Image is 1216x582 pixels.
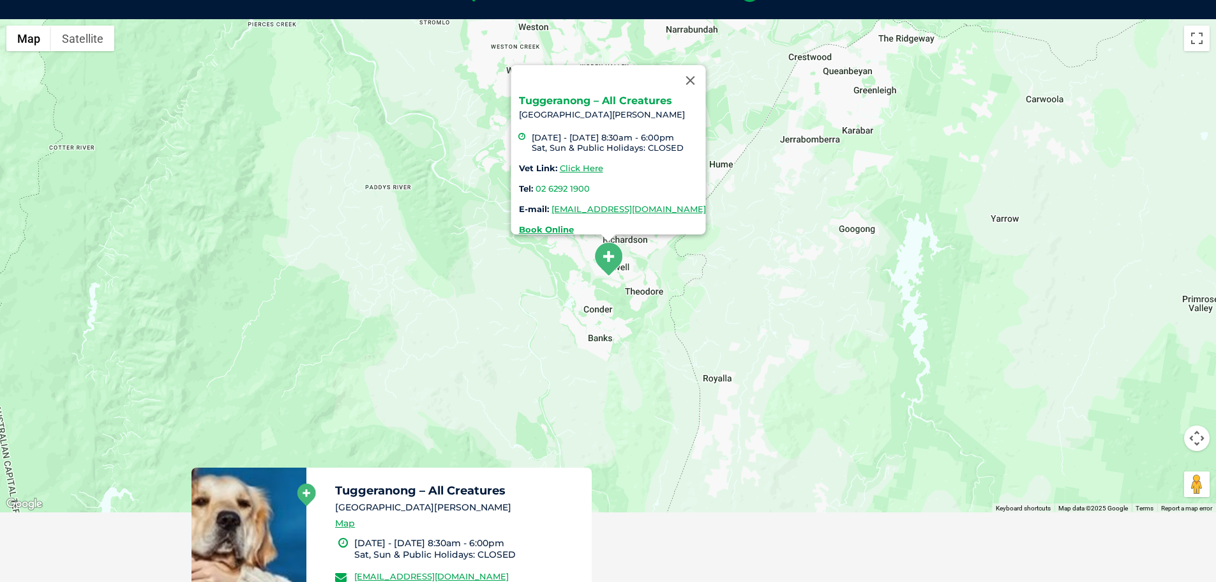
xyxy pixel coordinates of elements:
strong: Tel: [518,183,532,194]
a: Tuggeranong – All Creatures [518,95,672,107]
li: [GEOGRAPHIC_DATA][PERSON_NAME] [335,501,580,514]
strong: E-mail: [518,204,548,214]
button: Close [675,65,705,96]
li: [DATE] - [DATE] 8:30am - 6:00pm Sat, Sun & Public Holidays: CLOSED [354,537,580,560]
button: Show satellite imagery [51,26,114,51]
button: Show street map [6,26,51,51]
button: Map camera controls [1184,425,1210,451]
a: Map [335,516,355,531]
strong: Vet Link: [518,163,557,173]
img: Google [3,496,45,512]
button: Toggle fullscreen view [1184,26,1210,51]
h5: Tuggeranong – All Creatures [335,485,580,496]
a: Book Online [518,224,573,234]
a: 02 6292 1900 [535,183,589,194]
div: [GEOGRAPHIC_DATA][PERSON_NAME] [518,96,705,234]
a: Terms (opens in new tab) [1136,505,1153,512]
a: Click Here [559,163,603,173]
li: [DATE] - [DATE] 8:30am - 6:00pm Sat, Sun & Public Holidays: CLOSED [531,132,705,153]
a: [EMAIL_ADDRESS][DOMAIN_NAME] [551,204,705,214]
a: Report a map error [1161,505,1212,512]
a: [EMAIL_ADDRESS][DOMAIN_NAME] [354,571,509,581]
button: Drag Pegman onto the map to open Street View [1184,471,1210,497]
a: Open this area in Google Maps (opens a new window) [3,496,45,512]
div: Tuggeranong – All Creatures [592,241,624,277]
span: Map data ©2025 Google [1058,505,1128,512]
